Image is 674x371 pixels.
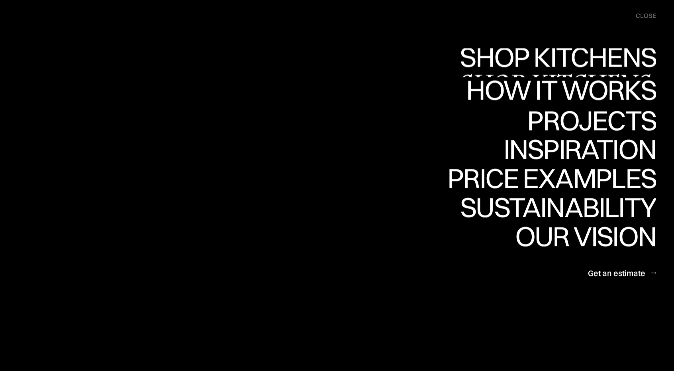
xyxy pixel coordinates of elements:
[588,263,656,283] a: Get an estimate
[628,8,656,24] div: menu
[447,164,656,193] a: Price examplesPrice examples
[588,268,645,278] div: Get an estimate
[456,43,656,71] div: Shop Kitchens
[464,77,656,106] a: How it worksHow it works
[508,222,656,251] a: Our visionOur vision
[527,106,656,134] div: Projects
[508,250,656,278] div: Our vision
[453,221,656,249] div: Sustainability
[492,163,656,191] div: Inspiration
[456,48,656,77] a: Shop KitchensShop Kitchens
[453,193,656,221] div: Sustainability
[456,71,656,99] div: Shop Kitchens
[527,106,656,135] a: ProjectsProjects
[492,135,656,164] a: InspirationInspiration
[464,76,656,104] div: How it works
[508,222,656,250] div: Our vision
[492,135,656,163] div: Inspiration
[447,192,656,220] div: Price examples
[453,193,656,222] a: SustainabilitySustainability
[636,12,656,20] div: close
[527,134,656,162] div: Projects
[464,104,656,132] div: How it works
[447,164,656,192] div: Price examples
